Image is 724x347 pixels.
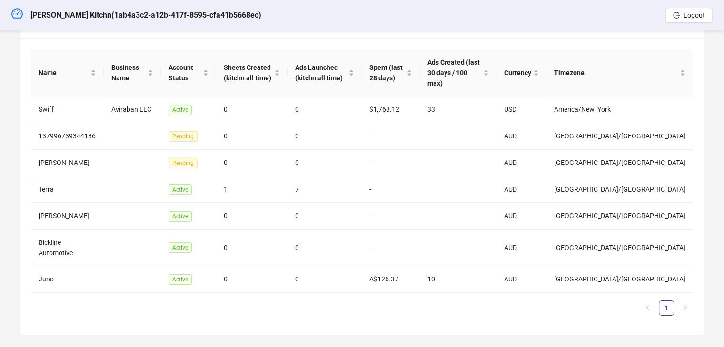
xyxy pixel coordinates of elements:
span: Currency [504,67,531,78]
td: - [362,123,420,150]
td: 0 [216,96,288,123]
td: [GEOGRAPHIC_DATA]/[GEOGRAPHIC_DATA] [546,123,693,150]
td: Terra [31,176,104,203]
td: Swiff [31,96,104,123]
li: Next Page [678,300,693,316]
h5: [PERSON_NAME] Kitchn ( 1ab4a3c2-a12b-417f-8595-cfa41b5668ec ) [30,10,261,21]
button: right [678,300,693,316]
td: [GEOGRAPHIC_DATA]/[GEOGRAPHIC_DATA] [546,150,693,176]
th: Ads Launched (kitchn all time) [288,49,361,96]
td: 7 [288,176,361,203]
td: [GEOGRAPHIC_DATA]/[GEOGRAPHIC_DATA] [546,266,693,293]
td: AUD [496,230,546,266]
span: Timezone [554,67,678,78]
td: 0 [288,150,361,176]
td: [PERSON_NAME] [31,203,104,230]
span: Ads Created (last 30 days / 100 max) [427,57,481,88]
a: 1 [659,301,674,315]
button: Logout [665,8,713,23]
td: 33 [420,96,496,123]
td: 0 [288,230,361,266]
td: AUD [496,266,546,293]
span: Sheets Created (kitchn all time) [224,62,273,83]
th: Business Name [104,49,161,96]
td: 0 [288,266,361,293]
span: Active [169,211,192,222]
span: Business Name [111,62,146,83]
td: 0 [288,203,361,230]
td: 1 [216,176,288,203]
th: Currency [496,49,546,96]
th: Name [31,49,104,96]
td: - [362,176,420,203]
span: left [645,305,650,310]
td: [GEOGRAPHIC_DATA]/[GEOGRAPHIC_DATA] [546,176,693,203]
td: AUD [496,176,546,203]
td: A$126.37 [362,266,420,293]
td: USD [496,96,546,123]
button: left [640,300,655,316]
td: [PERSON_NAME] [31,150,104,176]
span: Active [169,242,192,253]
td: 0 [216,123,288,150]
td: 0 [216,230,288,266]
span: logout [673,12,680,19]
td: Juno [31,266,104,293]
td: - [362,203,420,230]
td: - [362,230,420,266]
td: 0 [216,266,288,293]
th: Timezone [546,49,693,96]
td: $1,768.12 [362,96,420,123]
td: Blckline Automotive [31,230,104,266]
td: Aviraban LLC [104,96,161,123]
li: Previous Page [640,300,655,316]
th: Ads Created (last 30 days / 100 max) [420,49,496,96]
td: [GEOGRAPHIC_DATA]/[GEOGRAPHIC_DATA] [546,230,693,266]
td: 0 [288,96,361,123]
td: AUD [496,150,546,176]
span: Account Status [169,62,201,83]
span: Name [39,67,89,78]
span: Ads Launched (kitchn all time) [295,62,346,83]
span: Spent (last 28 days) [369,62,405,83]
td: AUD [496,203,546,230]
td: [GEOGRAPHIC_DATA]/[GEOGRAPHIC_DATA] [546,203,693,230]
span: Logout [684,11,705,19]
span: Active [169,274,192,285]
li: 1 [659,300,674,316]
span: Active [169,184,192,195]
span: Pending [169,131,198,142]
td: 0 [216,203,288,230]
th: Account Status [161,49,216,96]
th: Sheets Created (kitchn all time) [216,49,288,96]
td: 0 [216,150,288,176]
td: America/New_York [546,96,693,123]
td: AUD [496,123,546,150]
th: Spent (last 28 days) [362,49,420,96]
span: Pending [169,158,198,168]
span: right [683,305,688,310]
td: 137996739344186 [31,123,104,150]
span: dashboard [11,8,23,19]
td: - [362,150,420,176]
td: 0 [288,123,361,150]
td: 10 [420,266,496,293]
span: Active [169,105,192,115]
